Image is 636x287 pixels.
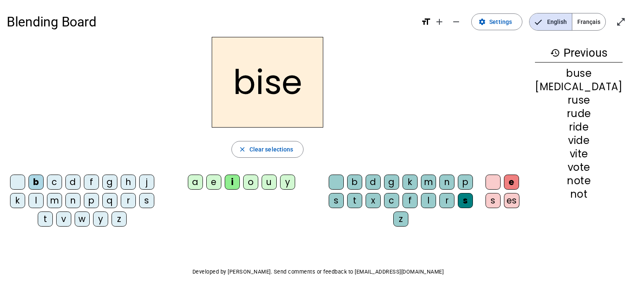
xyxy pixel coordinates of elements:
mat-icon: format_size [421,17,431,27]
button: Enter full screen [613,13,629,30]
div: g [102,175,117,190]
div: k [10,193,25,208]
span: Settings [489,17,512,27]
mat-icon: open_in_full [616,17,626,27]
div: vite [535,149,623,159]
div: y [280,175,295,190]
div: t [38,211,53,227]
mat-icon: settings [478,18,486,26]
div: l [421,193,436,208]
p: Developed by [PERSON_NAME]. Send comments or feedback to [EMAIL_ADDRESS][DOMAIN_NAME] [7,267,629,277]
div: rude [535,109,623,119]
div: r [439,193,454,208]
div: t [347,193,362,208]
mat-icon: close [239,146,246,153]
div: vote [535,162,623,172]
div: f [402,193,418,208]
div: s [329,193,344,208]
div: [MEDICAL_DATA] [535,82,623,92]
div: o [243,175,258,190]
div: p [458,175,473,190]
div: e [504,175,519,190]
h1: Blending Board [7,8,414,35]
button: Increase font size [431,13,448,30]
div: f [84,175,99,190]
button: Decrease font size [448,13,465,30]
div: w [75,211,90,227]
div: m [47,193,62,208]
div: e [206,175,221,190]
div: y [93,211,108,227]
div: u [262,175,277,190]
div: x [366,193,381,208]
div: es [504,193,519,208]
div: v [56,211,71,227]
div: note [535,176,623,186]
div: n [65,193,80,208]
mat-icon: history [550,48,560,58]
div: i [225,175,240,190]
div: s [139,193,154,208]
div: not [535,189,623,199]
div: ride [535,122,623,132]
div: a [188,175,203,190]
button: Settings [471,13,522,30]
span: English [530,13,572,30]
div: m [421,175,436,190]
div: s [485,193,501,208]
mat-button-toggle-group: Language selection [529,13,606,31]
div: c [384,193,399,208]
div: z [112,211,127,227]
span: Clear selections [249,144,293,154]
div: r [121,193,136,208]
div: h [121,175,136,190]
span: Français [572,13,605,30]
h2: bise [212,37,323,128]
div: g [384,175,399,190]
div: d [366,175,381,190]
div: b [347,175,362,190]
div: b [29,175,44,190]
div: d [65,175,80,190]
div: p [84,193,99,208]
div: n [439,175,454,190]
div: vide [535,136,623,146]
div: l [29,193,44,208]
div: q [102,193,117,208]
div: s [458,193,473,208]
div: buse [535,68,623,78]
div: z [393,211,408,227]
div: k [402,175,418,190]
button: Clear selections [231,141,304,158]
div: j [139,175,154,190]
mat-icon: add [434,17,444,27]
h3: Previous [535,44,623,63]
mat-icon: remove [451,17,461,27]
div: c [47,175,62,190]
div: ruse [535,95,623,105]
